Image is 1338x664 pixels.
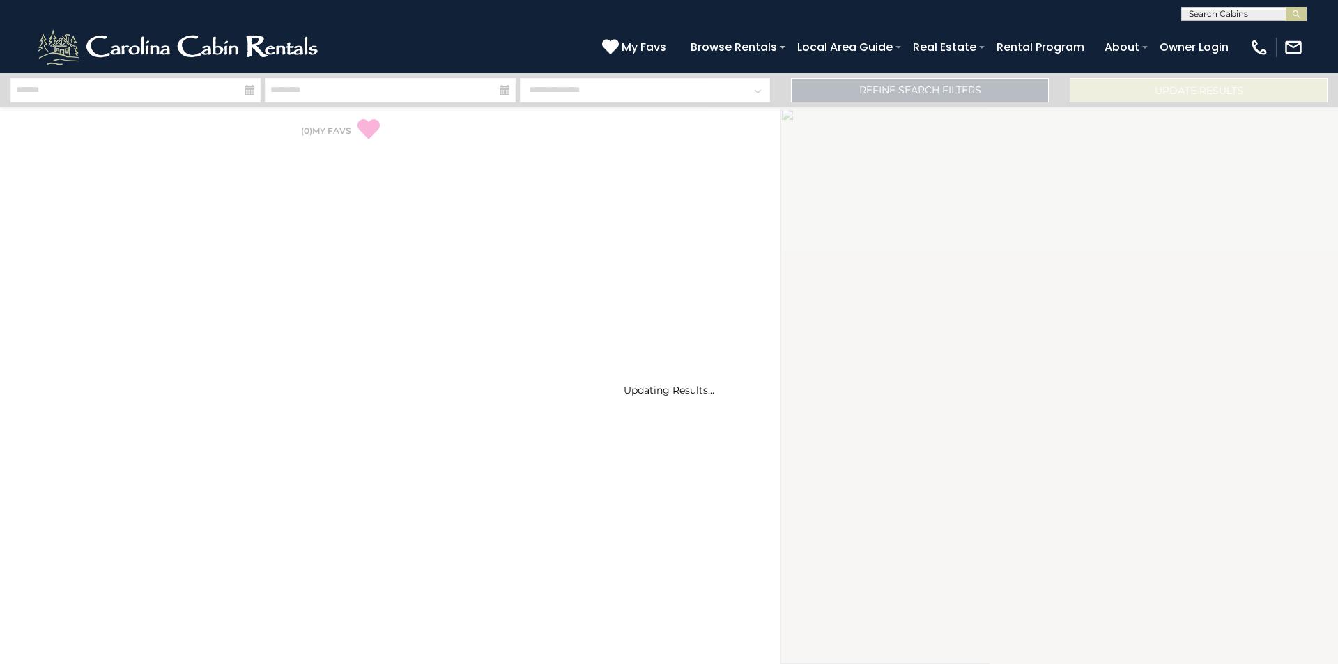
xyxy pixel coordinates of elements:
a: About [1098,35,1146,59]
img: White-1-2.png [35,26,324,68]
img: mail-regular-white.png [1284,38,1303,57]
a: My Favs [602,38,670,56]
span: My Favs [622,38,666,56]
a: Local Area Guide [790,35,900,59]
img: phone-regular-white.png [1249,38,1269,57]
a: Real Estate [906,35,983,59]
a: Rental Program [990,35,1091,59]
a: Owner Login [1153,35,1236,59]
a: Browse Rentals [684,35,784,59]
